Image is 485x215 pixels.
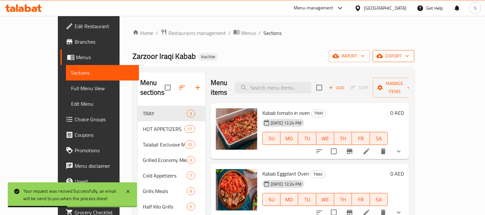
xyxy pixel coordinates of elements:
button: TU [298,132,316,145]
span: 0 [187,157,195,163]
span: Menus [76,53,134,61]
button: import [329,50,370,62]
span: Add [328,84,345,91]
span: TU [301,195,313,204]
a: Edit menu item [363,147,370,155]
button: SU [262,132,280,145]
div: TRAY3 [138,106,206,121]
div: Half Kilo Grills5 [138,199,206,214]
a: Promotions [60,143,139,158]
div: items [187,156,195,164]
span: S [474,5,477,12]
a: Branches [60,34,139,49]
span: Select to update [327,145,341,158]
span: Sort sections [174,80,190,95]
div: items [187,203,195,210]
div: [GEOGRAPHIC_DATA] [364,5,406,12]
span: Menus [241,29,256,37]
span: 7 [187,173,195,179]
input: search [235,82,311,93]
li: / [228,29,231,37]
span: Restaurants management [168,29,226,37]
span: Full Menu View [71,84,134,92]
span: WE [319,195,332,204]
a: Choice Groups [60,112,139,127]
a: Menus [60,49,139,65]
a: Restaurants management [161,29,226,37]
div: TRAY [311,170,326,178]
span: Select all sections [161,81,174,94]
li: / [258,29,261,37]
button: SA [370,132,388,145]
a: Edit Restaurant [60,18,139,34]
span: Edit Menu [71,100,134,108]
span: Kabab Eggplant Oven [262,169,309,178]
div: items [187,172,195,179]
div: HOT APPETIZERS17 [138,121,206,137]
div: items [187,187,195,195]
span: TH [337,195,349,204]
div: items [185,125,195,133]
a: Menu disclaimer [60,158,139,174]
span: Talabat Exclusive Menu [143,141,185,148]
button: Manage items [373,78,416,98]
a: Upsell [60,174,139,189]
h6: 0 AED [390,108,404,117]
span: Sections [71,69,134,77]
button: export [373,50,414,62]
button: SA [370,193,388,206]
span: import [334,52,365,60]
span: 5 [187,204,195,210]
span: Inactive [198,54,218,59]
li: / [156,29,158,37]
a: Sections [66,65,139,81]
span: 17 [185,126,195,132]
button: delete [375,144,391,159]
button: Branch-specific-item [342,144,357,159]
img: Kabab Eggplant Oven [216,169,257,210]
span: Half Kilo Grills [143,203,187,210]
span: Coupons [75,131,134,139]
span: Select section [312,81,326,94]
span: TU [301,134,313,143]
span: Zarzoor Iraqi Kabab [132,49,196,63]
span: Grills Meals [143,187,187,195]
button: WE [316,132,334,145]
span: SA [373,134,385,143]
span: TRAY [311,171,325,178]
span: Add item [326,83,347,93]
span: FR [354,134,367,143]
span: Cold Appetizers [143,172,187,179]
button: show more [391,144,406,159]
div: items [185,141,195,148]
div: Cold Appetizers7 [138,168,206,183]
div: TRAY [143,110,187,117]
span: Grilled Economy Meal [143,156,187,164]
button: Add [326,83,347,93]
div: Your request was recived Successfully, an email will be send to you when the process done! [23,188,119,202]
span: MO [283,134,296,143]
div: Grilled Economy Meal0 [138,152,206,168]
a: Coupons [60,127,139,143]
svg: Show Choices [395,147,403,155]
span: Promotions [75,146,134,154]
button: MO [280,132,298,145]
button: SU [262,193,280,206]
h2: Menu sections [140,78,165,97]
span: WE [319,134,332,143]
span: MO [283,195,296,204]
div: items [187,110,195,117]
button: WE [316,193,334,206]
span: 10 [185,142,195,148]
span: Kabab tomato in oven [262,108,310,118]
span: 3 [187,111,195,117]
h6: 0 AED [390,169,404,178]
button: FR [352,132,370,145]
span: TRAY [311,110,326,117]
span: HOT APPETIZERS [143,125,185,133]
span: Select section first [347,83,373,93]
